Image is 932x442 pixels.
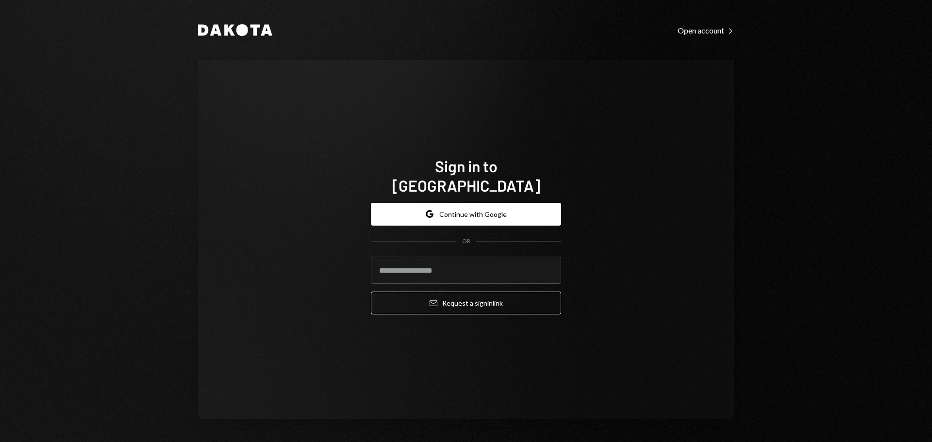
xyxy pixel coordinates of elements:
[371,292,561,314] button: Request a signinlink
[371,203,561,226] button: Continue with Google
[371,156,561,195] h1: Sign in to [GEOGRAPHIC_DATA]
[678,26,734,35] div: Open account
[678,25,734,35] a: Open account
[462,237,470,246] div: OR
